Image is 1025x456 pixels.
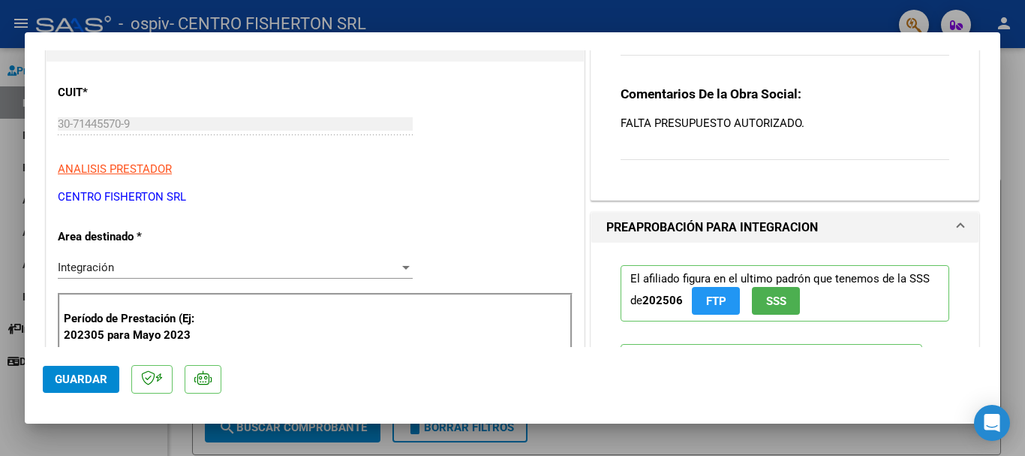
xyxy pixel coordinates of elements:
span: Integración [58,261,114,274]
strong: 202506 [642,294,683,307]
strong: Comentarios De la Obra Social: [621,86,801,101]
h1: PREAPROBACIÓN PARA INTEGRACION [606,219,818,237]
span: FTP [706,294,726,308]
button: Guardar [43,366,119,393]
p: FALTA PRESUPUESTO AUTORIZADO. [621,115,949,131]
mat-expansion-panel-header: PREAPROBACIÓN PARA INTEGRACION [591,213,978,243]
button: SSS [752,287,800,315]
p: CENTRO FISHERTON SRL [58,189,573,206]
button: FTP [692,287,740,315]
span: ANALISIS PRESTADOR [58,162,172,176]
p: El afiliado figura en el ultimo padrón que tenemos de la SSS de [621,265,949,322]
span: SSS [766,294,786,308]
div: Open Intercom Messenger [974,405,1010,441]
span: Guardar [55,373,107,386]
p: Período de Prestación (Ej: 202305 para Mayo 2023 [64,310,215,344]
p: CUIT [58,84,212,101]
p: Area destinado * [58,228,212,246]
